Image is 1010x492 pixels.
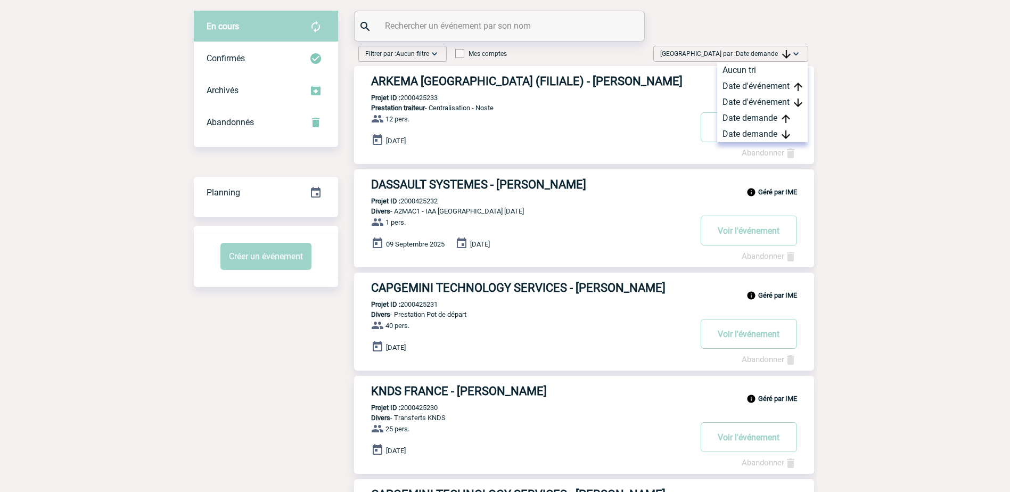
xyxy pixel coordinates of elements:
b: Projet ID : [371,197,400,205]
span: Planning [207,187,240,198]
span: [DATE] [386,447,406,455]
div: Date d'événement [717,78,808,94]
p: - A2MAC1 - IAA [GEOGRAPHIC_DATA] [DATE] [354,207,691,215]
span: 09 Septembre 2025 [386,240,445,248]
img: arrow_downward.png [782,130,790,139]
a: Abandonner [742,251,797,261]
a: KNDS FRANCE - [PERSON_NAME] [354,384,814,398]
span: Abandonnés [207,117,254,127]
img: arrow_upward.png [782,114,790,123]
a: Planning [194,176,338,208]
span: Date demande [736,50,791,58]
img: arrow_downward.png [794,99,802,107]
span: Divers [371,207,390,215]
b: Géré par IME [758,395,797,403]
p: 2000425231 [354,300,438,308]
button: Créer un événement [220,243,311,270]
div: Retrouvez ici tous vos événements annulés [194,106,338,138]
a: Abandonner [742,355,797,364]
b: Géré par IME [758,291,797,299]
p: 2000425230 [354,404,438,412]
p: - Centralisation - Noste [354,104,691,112]
span: [DATE] [470,240,490,248]
p: 2000425232 [354,197,438,205]
span: Archivés [207,85,239,95]
a: Abandonner [742,148,797,158]
span: [DATE] [386,343,406,351]
button: Voir l'événement [701,216,797,245]
span: Confirmés [207,53,245,63]
p: - Prestation Pot de départ [354,310,691,318]
div: Retrouvez ici tous les événements que vous avez décidé d'archiver [194,75,338,106]
img: arrow_upward.png [794,83,802,91]
p: 2000425233 [354,94,438,102]
div: Retrouvez ici tous vos évènements avant confirmation [194,11,338,43]
button: Voir l'événement [701,112,797,142]
div: Date d'événement [717,94,808,110]
span: En cours [207,21,239,31]
a: DASSAULT SYSTEMES - [PERSON_NAME] [354,178,814,191]
p: - Transferts KNDS [354,414,691,422]
span: Filtrer par : [365,48,429,59]
span: Divers [371,310,390,318]
img: baseline_expand_more_white_24dp-b.png [429,48,440,59]
div: Date demande [717,110,808,126]
label: Mes comptes [455,50,507,58]
button: Voir l'événement [701,319,797,349]
h3: DASSAULT SYSTEMES - [PERSON_NAME] [371,178,691,191]
span: 12 pers. [385,115,409,123]
img: arrow_downward.png [782,50,791,59]
h3: ARKEMA [GEOGRAPHIC_DATA] (FILIALE) - [PERSON_NAME] [371,75,691,88]
h3: KNDS FRANCE - [PERSON_NAME] [371,384,691,398]
span: Divers [371,414,390,422]
span: Aucun filtre [396,50,429,58]
span: Prestation traiteur [371,104,425,112]
b: Géré par IME [758,188,797,196]
a: CAPGEMINI TECHNOLOGY SERVICES - [PERSON_NAME] [354,281,814,294]
span: 40 pers. [385,322,409,330]
img: info_black_24dp.svg [746,291,756,300]
span: [GEOGRAPHIC_DATA] par : [660,48,791,59]
button: Voir l'événement [701,422,797,452]
b: Projet ID : [371,404,400,412]
div: Aucun tri [717,62,808,78]
img: info_black_24dp.svg [746,187,756,197]
div: Date demande [717,126,808,142]
span: 1 pers. [385,218,406,226]
img: info_black_24dp.svg [746,394,756,404]
span: [DATE] [386,137,406,145]
a: Abandonner [742,458,797,468]
div: Retrouvez ici tous vos événements organisés par date et état d'avancement [194,177,338,209]
span: 25 pers. [385,425,409,433]
b: Projet ID : [371,94,400,102]
b: Projet ID : [371,300,400,308]
a: ARKEMA [GEOGRAPHIC_DATA] (FILIALE) - [PERSON_NAME] [354,75,814,88]
h3: CAPGEMINI TECHNOLOGY SERVICES - [PERSON_NAME] [371,281,691,294]
img: baseline_expand_more_white_24dp-b.png [791,48,801,59]
input: Rechercher un événement par son nom [382,18,619,34]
